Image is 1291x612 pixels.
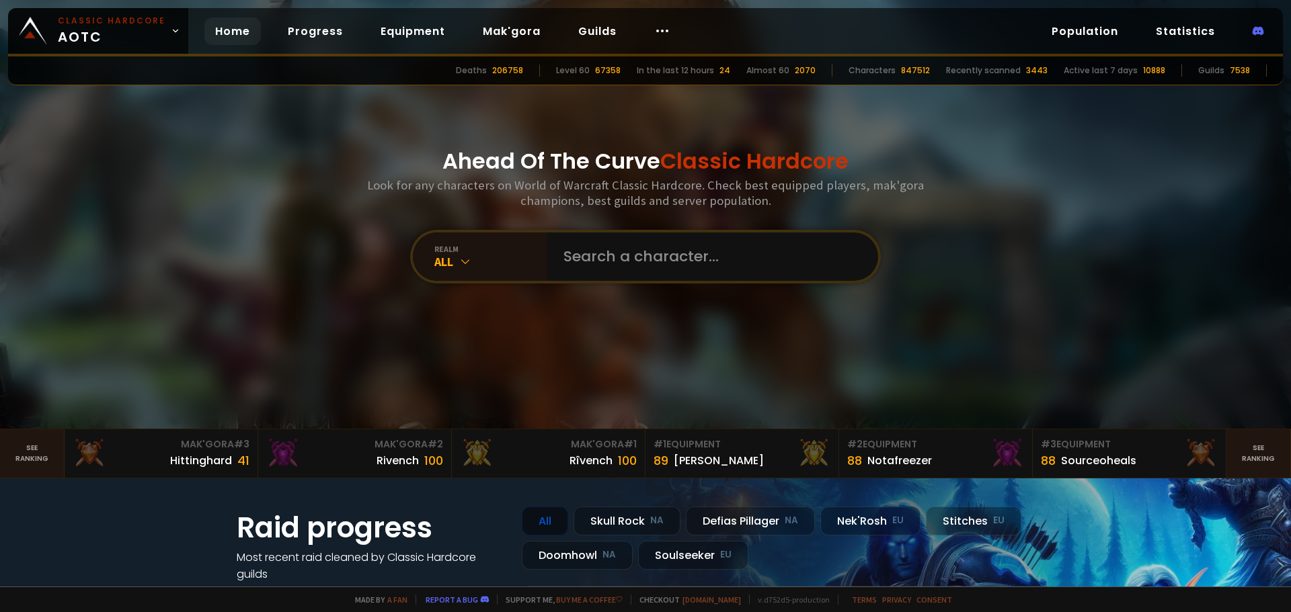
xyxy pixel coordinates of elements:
[1064,64,1138,77] div: Active last 7 days
[1145,17,1226,45] a: Statistics
[362,177,929,208] h3: Look for any characters on World of Warcraft Classic Hardcore. Check best equipped players, mak'g...
[654,451,668,470] div: 89
[674,452,764,469] div: [PERSON_NAME]
[631,595,741,605] span: Checkout
[847,437,1024,451] div: Equipment
[654,437,666,451] span: # 1
[556,64,590,77] div: Level 60
[1026,64,1048,77] div: 3443
[204,17,261,45] a: Home
[654,437,830,451] div: Equipment
[258,429,452,478] a: Mak'Gora#2Rivench100
[472,17,551,45] a: Mak'gora
[442,145,849,177] h1: Ahead Of The Curve
[624,437,637,451] span: # 1
[618,451,637,470] div: 100
[1041,437,1056,451] span: # 3
[1041,17,1129,45] a: Population
[746,64,789,77] div: Almost 60
[58,15,165,27] small: Classic Hardcore
[849,64,896,77] div: Characters
[1041,451,1056,470] div: 88
[452,429,645,478] a: Mak'Gora#1Rîvench100
[522,507,568,535] div: All
[370,17,456,45] a: Equipment
[234,437,249,451] span: # 3
[65,429,258,478] a: Mak'Gora#3Hittinghard41
[237,507,506,549] h1: Raid progress
[426,595,478,605] a: Report a bug
[595,64,621,77] div: 67358
[682,595,741,605] a: [DOMAIN_NAME]
[237,549,506,582] h4: Most recent raid cleaned by Classic Hardcore guilds
[820,507,921,535] div: Nek'Rosh
[58,15,165,47] span: AOTC
[73,437,249,451] div: Mak'Gora
[901,64,930,77] div: 847512
[555,232,862,281] input: Search a character...
[377,452,419,469] div: Rivench
[237,583,324,599] a: See all progress
[492,64,523,77] div: 206758
[1061,452,1136,469] div: Sourceoheals
[1041,437,1218,451] div: Equipment
[460,437,637,451] div: Mak'Gora
[434,244,547,254] div: realm
[847,437,863,451] span: # 2
[170,452,232,469] div: Hittinghard
[795,64,816,77] div: 2070
[1230,64,1250,77] div: 7538
[867,452,932,469] div: Notafreezer
[852,595,877,605] a: Terms
[8,8,188,54] a: Classic HardcoreAOTC
[237,451,249,470] div: 41
[926,507,1021,535] div: Stitches
[428,437,443,451] span: # 2
[719,64,730,77] div: 24
[993,514,1005,527] small: EU
[946,64,1021,77] div: Recently scanned
[892,514,904,527] small: EU
[424,451,443,470] div: 100
[277,17,354,45] a: Progress
[522,541,633,570] div: Doomhowl
[650,514,664,527] small: NA
[568,17,627,45] a: Guilds
[497,595,623,605] span: Support me,
[434,254,547,269] div: All
[785,514,798,527] small: NA
[916,595,952,605] a: Consent
[638,541,748,570] div: Soulseeker
[686,507,815,535] div: Defias Pillager
[1198,64,1224,77] div: Guilds
[266,437,443,451] div: Mak'Gora
[570,452,613,469] div: Rîvench
[749,595,830,605] span: v. d752d5 - production
[847,451,862,470] div: 88
[1226,429,1291,478] a: Seeranking
[839,429,1033,478] a: #2Equipment88Notafreezer
[602,548,616,562] small: NA
[1033,429,1226,478] a: #3Equipment88Sourceoheals
[347,595,407,605] span: Made by
[556,595,623,605] a: Buy me a coffee
[720,548,732,562] small: EU
[574,507,680,535] div: Skull Rock
[645,429,839,478] a: #1Equipment89[PERSON_NAME]
[387,595,407,605] a: a fan
[660,146,849,176] span: Classic Hardcore
[456,64,487,77] div: Deaths
[882,595,911,605] a: Privacy
[1143,64,1165,77] div: 10888
[637,64,714,77] div: In the last 12 hours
